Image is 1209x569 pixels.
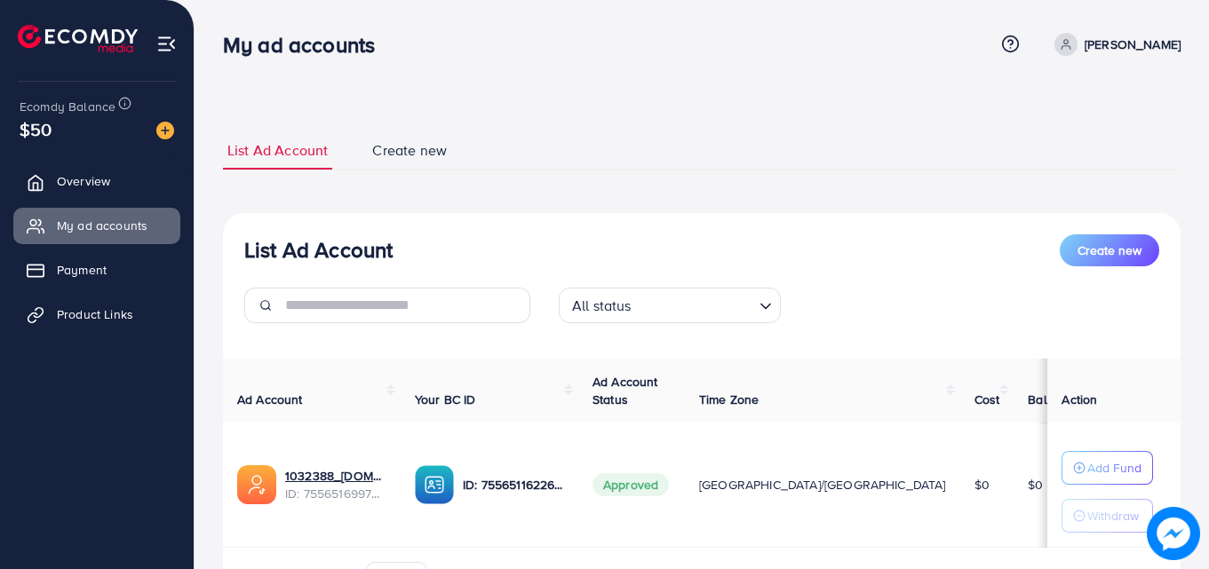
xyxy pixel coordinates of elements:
span: $0 [1028,476,1043,494]
span: Ad Account [237,391,303,408]
img: ic-ads-acc.e4c84228.svg [237,465,276,504]
img: logo [18,25,138,52]
img: menu [156,34,177,54]
span: Cost [974,391,1000,408]
p: Add Fund [1087,457,1141,478]
span: My ad accounts [57,217,147,234]
p: ID: 7556511622665945105 [463,474,564,495]
h3: My ad accounts [223,32,389,58]
a: 1032388_[DOMAIN_NAME]_1759388818810 [285,467,386,485]
a: Payment [13,252,180,288]
span: Approved [593,473,669,496]
span: Create new [1078,241,1141,259]
img: image [156,122,174,139]
span: List Ad Account [227,140,328,161]
input: Search for option [637,289,752,319]
img: image [1147,507,1199,559]
p: [PERSON_NAME] [1085,34,1181,55]
button: Create new [1060,234,1159,266]
span: Ad Account Status [593,373,658,408]
span: All status [569,293,635,319]
a: Product Links [13,296,180,332]
span: ID: 7556516997920604178 [285,485,386,502]
span: Time Zone [699,391,759,408]
p: Withdraw [1087,505,1139,526]
h3: List Ad Account [244,237,393,263]
a: [PERSON_NAME] [1047,33,1181,56]
span: Ecomdy Balance [20,98,115,115]
span: [GEOGRAPHIC_DATA]/[GEOGRAPHIC_DATA] [699,476,946,494]
span: $0 [974,476,990,494]
a: My ad accounts [13,208,180,243]
button: Withdraw [1062,499,1153,533]
div: <span class='underline'>1032388_stylenden.shop_1759388818810</span></br>7556516997920604178 [285,467,386,503]
span: Create new [372,140,447,161]
span: Product Links [57,305,133,323]
button: Add Fund [1062,451,1153,485]
span: Action [1062,391,1097,408]
a: Overview [13,163,180,199]
div: Search for option [559,288,781,323]
span: Payment [57,261,107,279]
span: Balance [1028,391,1075,408]
span: $50 [20,116,52,142]
span: Overview [57,172,110,190]
span: Your BC ID [415,391,476,408]
img: ic-ba-acc.ded83a64.svg [415,465,454,504]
